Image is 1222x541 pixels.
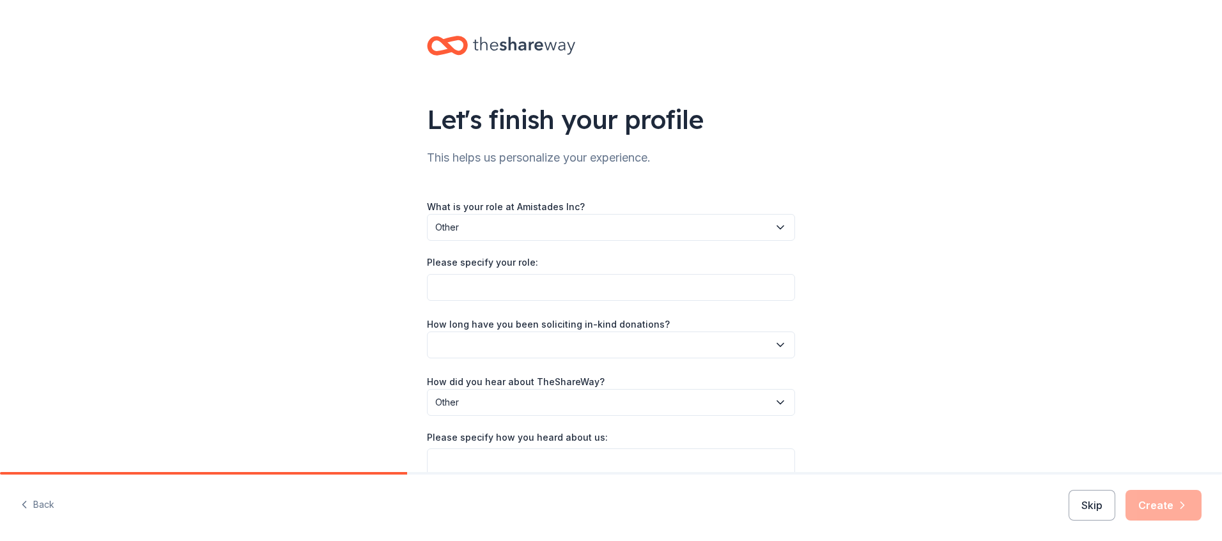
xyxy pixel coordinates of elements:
label: How did you hear about TheShareWay? [427,376,605,388]
label: Please specify your role: [427,256,538,269]
span: Other [435,220,769,235]
div: Let's finish your profile [427,102,795,137]
button: Other [427,389,795,416]
span: Other [435,395,769,410]
div: This helps us personalize your experience. [427,148,795,168]
label: Please specify how you heard about us: [427,431,608,444]
label: How long have you been soliciting in-kind donations? [427,318,670,331]
button: Skip [1069,490,1115,521]
button: Other [427,214,795,241]
label: What is your role at Amistades Inc? [427,201,585,213]
button: Back [20,492,54,519]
